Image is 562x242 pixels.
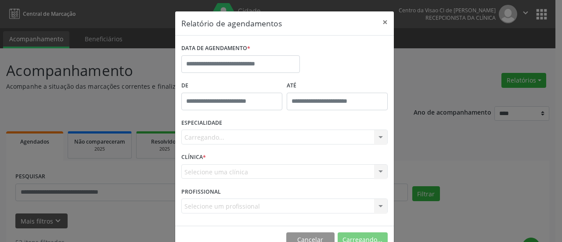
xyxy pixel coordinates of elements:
h5: Relatório de agendamentos [181,18,282,29]
label: De [181,79,282,93]
label: CLÍNICA [181,151,206,164]
label: ATÉ [287,79,388,93]
label: ESPECIALIDADE [181,116,222,130]
button: Close [376,11,394,33]
label: DATA DE AGENDAMENTO [181,42,250,55]
label: PROFISSIONAL [181,185,221,199]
